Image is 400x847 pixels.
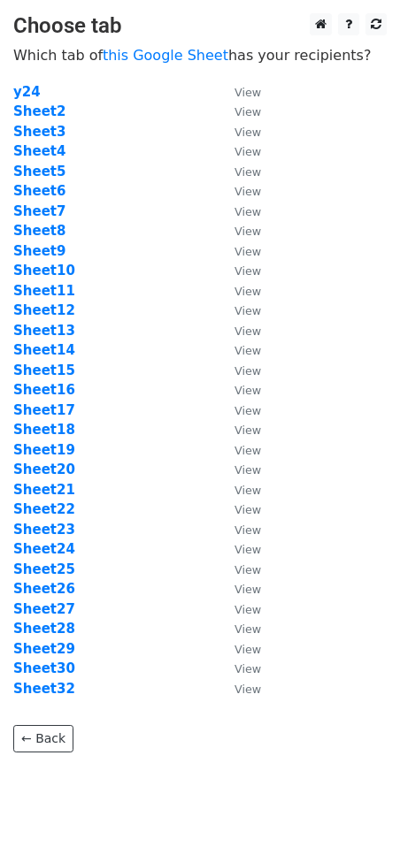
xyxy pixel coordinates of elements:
[13,164,65,179] strong: Sheet5
[13,601,75,617] strong: Sheet27
[13,402,75,418] a: Sheet17
[235,145,261,158] small: View
[235,165,261,179] small: View
[217,183,261,199] a: View
[235,105,261,118] small: View
[217,402,261,418] a: View
[13,243,65,259] a: Sheet9
[13,660,75,676] a: Sheet30
[217,283,261,299] a: View
[13,681,75,697] strong: Sheet32
[13,462,75,477] a: Sheet20
[235,622,261,636] small: View
[13,46,387,65] p: Which tab of has your recipients?
[217,382,261,398] a: View
[13,183,65,199] a: Sheet6
[13,561,75,577] strong: Sheet25
[235,484,261,497] small: View
[13,302,75,318] a: Sheet12
[217,124,261,140] a: View
[13,382,75,398] a: Sheet16
[217,362,261,378] a: View
[235,423,261,437] small: View
[103,47,228,64] a: this Google Sheet
[217,581,261,597] a: View
[235,205,261,218] small: View
[13,103,65,119] a: Sheet2
[217,323,261,339] a: View
[235,503,261,516] small: View
[235,324,261,338] small: View
[217,422,261,438] a: View
[235,304,261,317] small: View
[13,323,75,339] a: Sheet13
[13,501,75,517] a: Sheet22
[13,143,65,159] a: Sheet4
[13,263,75,279] a: Sheet10
[13,13,387,39] h3: Choose tab
[235,285,261,298] small: View
[217,641,261,657] a: View
[235,662,261,675] small: View
[13,621,75,637] a: Sheet28
[217,501,261,517] a: View
[217,203,261,219] a: View
[217,660,261,676] a: View
[235,563,261,576] small: View
[13,442,75,458] a: Sheet19
[13,223,65,239] a: Sheet8
[235,264,261,278] small: View
[13,581,75,597] a: Sheet26
[13,641,75,657] a: Sheet29
[217,442,261,458] a: View
[235,344,261,357] small: View
[217,164,261,179] a: View
[13,482,75,498] a: Sheet21
[235,643,261,656] small: View
[13,203,65,219] a: Sheet7
[217,482,261,498] a: View
[13,283,75,299] a: Sheet11
[235,185,261,198] small: View
[217,143,261,159] a: View
[13,422,75,438] strong: Sheet18
[235,603,261,616] small: View
[217,541,261,557] a: View
[235,126,261,139] small: View
[217,681,261,697] a: View
[13,84,41,100] a: y24
[13,522,75,538] strong: Sheet23
[235,384,261,397] small: View
[235,583,261,596] small: View
[235,444,261,457] small: View
[217,302,261,318] a: View
[13,362,75,378] a: Sheet15
[13,541,75,557] a: Sheet24
[235,86,261,99] small: View
[217,263,261,279] a: View
[217,522,261,538] a: View
[13,342,75,358] a: Sheet14
[13,124,65,140] a: Sheet3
